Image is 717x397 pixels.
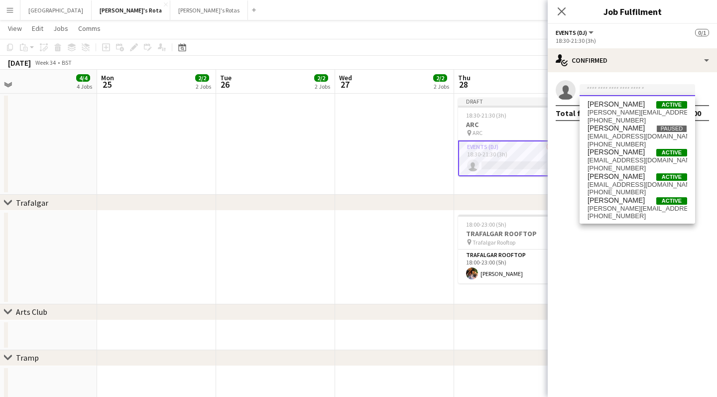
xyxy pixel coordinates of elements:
span: Richard Bancroft [588,196,645,205]
span: Active [656,197,687,205]
span: Abi Rose Baird [588,172,645,181]
div: [DATE] [8,58,31,68]
div: Tramp [16,353,39,363]
span: richard.bancroft89@hotmail.co.uk [588,205,687,213]
span: joelleatkinsmusic@icloud.com [588,156,687,164]
span: Active [656,149,687,156]
a: View [4,22,26,35]
span: pressplaywithstacey@gmail.com [588,132,687,140]
span: 25 [100,79,114,90]
span: 4/4 [76,74,90,82]
span: Active [656,173,687,181]
span: 2/2 [433,74,447,82]
button: [PERSON_NAME]'s Rota [92,0,170,20]
app-job-card: Draft18:30-21:30 (3h)0/1ARC ARC1 RoleEvents (DJ)0/118:30-21:30 (3h) [458,98,570,176]
h3: TRAFALGAR ROOFTOP [458,229,570,238]
div: Confirmed [548,48,717,72]
div: 4 Jobs [77,83,92,90]
span: Active [656,101,687,109]
span: 2/2 [314,74,328,82]
a: Jobs [49,22,72,35]
span: Wed [339,73,352,82]
span: +33650188361 [588,117,687,125]
span: +4407500565610 [588,140,687,148]
app-card-role: Trafalgar Rooftop1/118:00-23:00 (5h)[PERSON_NAME] [458,250,570,283]
h3: ARC [458,120,570,129]
span: +447772610834 [588,212,687,220]
span: 18:30-21:30 (3h) [466,112,506,119]
a: Comms [74,22,105,35]
span: Paused [656,125,687,132]
span: +447921176991 [588,164,687,172]
button: [GEOGRAPHIC_DATA] [20,0,92,20]
span: Mon [101,73,114,82]
span: Thu [458,73,471,82]
span: Events (DJ) [556,29,587,36]
span: Edit [32,24,43,33]
span: 28 [457,79,471,90]
span: malik@wym.paris [588,109,687,117]
span: Malik Alary [588,100,645,109]
div: Trafalgar [16,198,48,208]
span: ARC [473,129,482,136]
span: Week 34 [33,59,58,66]
h3: Job Fulfilment [548,5,717,18]
span: abirosesax@gmail.com [588,181,687,189]
app-job-card: 18:00-23:00 (5h)1/1TRAFALGAR ROOFTOP Trafalgar Rooftop1 RoleTrafalgar Rooftop1/118:00-23:00 (5h)[... [458,215,570,283]
span: 18:00-23:00 (5h) [466,221,506,228]
span: 26 [219,79,232,90]
span: Jobs [53,24,68,33]
button: Events (DJ) [556,29,595,36]
div: 2 Jobs [315,83,330,90]
button: [PERSON_NAME]'s Rotas [170,0,248,20]
div: 18:30-21:30 (3h) [556,37,709,44]
span: Stacey Alford [588,124,645,132]
div: Total fee [556,108,590,118]
div: Draft [458,98,570,106]
span: Trafalgar Rooftop [473,239,515,246]
span: Comms [78,24,101,33]
span: Joelle Atkins [588,148,645,156]
span: 27 [338,79,352,90]
span: Tue [220,73,232,82]
div: Arts Club [16,307,47,317]
app-card-role: Events (DJ)0/118:30-21:30 (3h) [458,140,570,176]
div: BST [62,59,72,66]
span: 1 Role [547,129,562,136]
span: View [8,24,22,33]
a: Edit [28,22,47,35]
span: 0/1 [695,29,709,36]
span: 2/2 [195,74,209,82]
span: +447807311281 [588,188,687,196]
span: 1 Role [547,239,562,246]
div: 2 Jobs [196,83,211,90]
div: 2 Jobs [434,83,449,90]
